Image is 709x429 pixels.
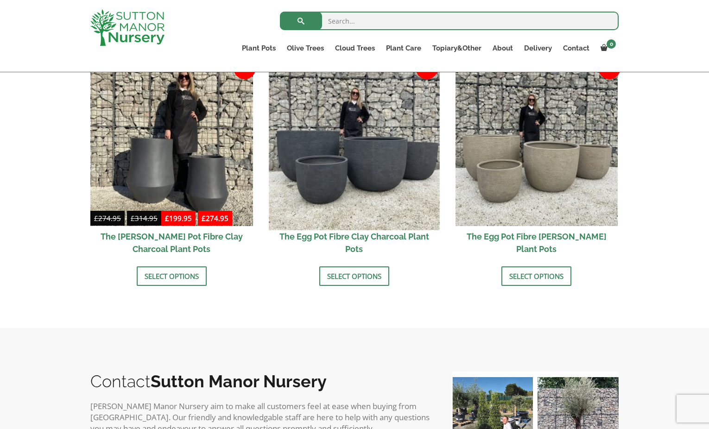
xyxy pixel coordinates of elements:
span: £ [165,214,169,223]
a: Plant Pots [236,42,281,55]
span: £ [94,214,98,223]
a: Plant Care [380,42,427,55]
span: £ [131,214,135,223]
bdi: 199.95 [165,214,192,223]
img: The Bien Hoa Pot Fibre Clay Charcoal Plant Pots [90,63,253,226]
h2: The [PERSON_NAME] Pot Fibre Clay Charcoal Plant Pots [90,226,253,259]
b: Sutton Manor Nursery [151,372,327,391]
bdi: 274.95 [202,214,228,223]
a: Select options for “The Egg Pot Fibre Clay Charcoal Plant Pots” [319,266,389,286]
a: Sale! The Egg Pot Fibre [PERSON_NAME] Plant Pots [456,63,618,259]
a: 0 [595,42,619,55]
a: Delivery [519,42,557,55]
a: About [487,42,519,55]
bdi: 274.95 [94,214,121,223]
a: Olive Trees [281,42,329,55]
a: Sale! £274.95-£314.95 £199.95-£274.95 The [PERSON_NAME] Pot Fibre Clay Charcoal Plant Pots [90,63,253,259]
img: logo [90,9,165,46]
span: £ [202,214,206,223]
a: Sale! The Egg Pot Fibre Clay Charcoal Plant Pots [273,63,436,259]
a: Topiary&Other [427,42,487,55]
h2: The Egg Pot Fibre [PERSON_NAME] Plant Pots [456,226,618,259]
a: Contact [557,42,595,55]
img: The Egg Pot Fibre Clay Champagne Plant Pots [456,63,618,226]
a: Select options for “The Egg Pot Fibre Clay Champagne Plant Pots” [501,266,571,286]
bdi: 314.95 [131,214,158,223]
a: Cloud Trees [329,42,380,55]
h2: The Egg Pot Fibre Clay Charcoal Plant Pots [273,226,436,259]
input: Search... [280,12,619,30]
h2: Contact [90,372,433,391]
ins: - [161,213,232,226]
a: Select options for “The Bien Hoa Pot Fibre Clay Charcoal Plant Pots” [137,266,207,286]
del: - [90,213,161,226]
img: The Egg Pot Fibre Clay Charcoal Plant Pots [269,59,439,230]
span: 0 [607,39,616,49]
